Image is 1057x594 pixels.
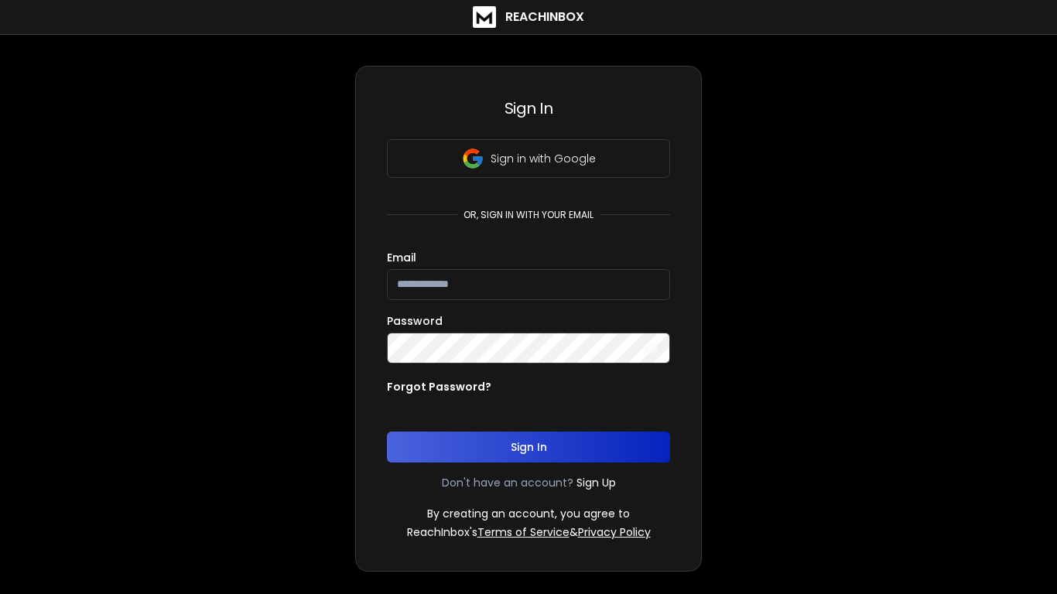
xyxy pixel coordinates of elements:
a: ReachInbox [473,6,584,28]
p: By creating an account, you agree to [427,506,630,521]
a: Terms of Service [477,524,570,540]
a: Sign Up [576,475,616,490]
h3: Sign In [387,97,670,119]
label: Password [387,316,443,326]
p: or, sign in with your email [457,209,600,221]
label: Email [387,252,416,263]
h1: ReachInbox [505,8,584,26]
button: Sign In [387,432,670,463]
p: Sign in with Google [491,151,596,166]
p: ReachInbox's & [407,524,651,540]
button: Sign in with Google [387,139,670,178]
p: Don't have an account? [442,475,573,490]
img: logo [473,6,496,28]
p: Forgot Password? [387,379,491,394]
a: Privacy Policy [578,524,651,540]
